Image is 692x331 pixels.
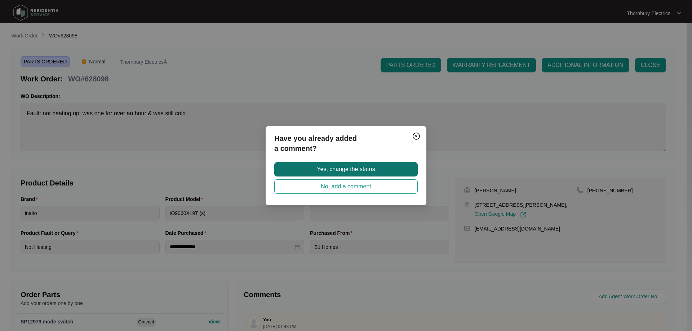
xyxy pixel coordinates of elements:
[274,133,418,143] p: Have you already added
[274,162,418,176] button: Yes, change the status
[412,132,421,140] img: closeCircle
[317,165,375,174] span: Yes, change the status
[274,143,418,153] p: a comment?
[274,179,418,194] button: No, add a comment
[321,182,371,191] span: No, add a comment
[411,130,422,142] button: Close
